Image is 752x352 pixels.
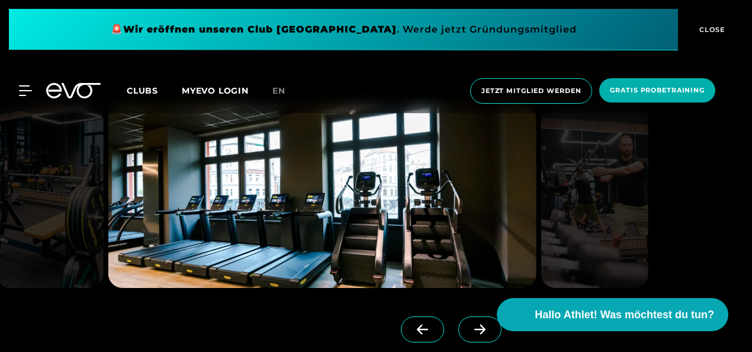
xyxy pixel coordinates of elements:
[182,85,249,96] a: MYEVO LOGIN
[535,307,714,323] span: Hallo Athlet! Was möchtest du tun?
[272,84,300,98] a: en
[678,9,743,50] button: CLOSE
[467,78,596,104] a: Jetzt Mitglied werden
[127,85,158,96] span: Clubs
[696,24,725,35] span: CLOSE
[127,85,182,96] a: Clubs
[497,298,728,331] button: Hallo Athlet! Was möchtest du tun?
[610,85,705,95] span: Gratis Probetraining
[481,86,581,96] span: Jetzt Mitglied werden
[272,85,285,96] span: en
[108,104,536,288] img: evofitness
[541,104,648,288] img: evofitness
[596,78,719,104] a: Gratis Probetraining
